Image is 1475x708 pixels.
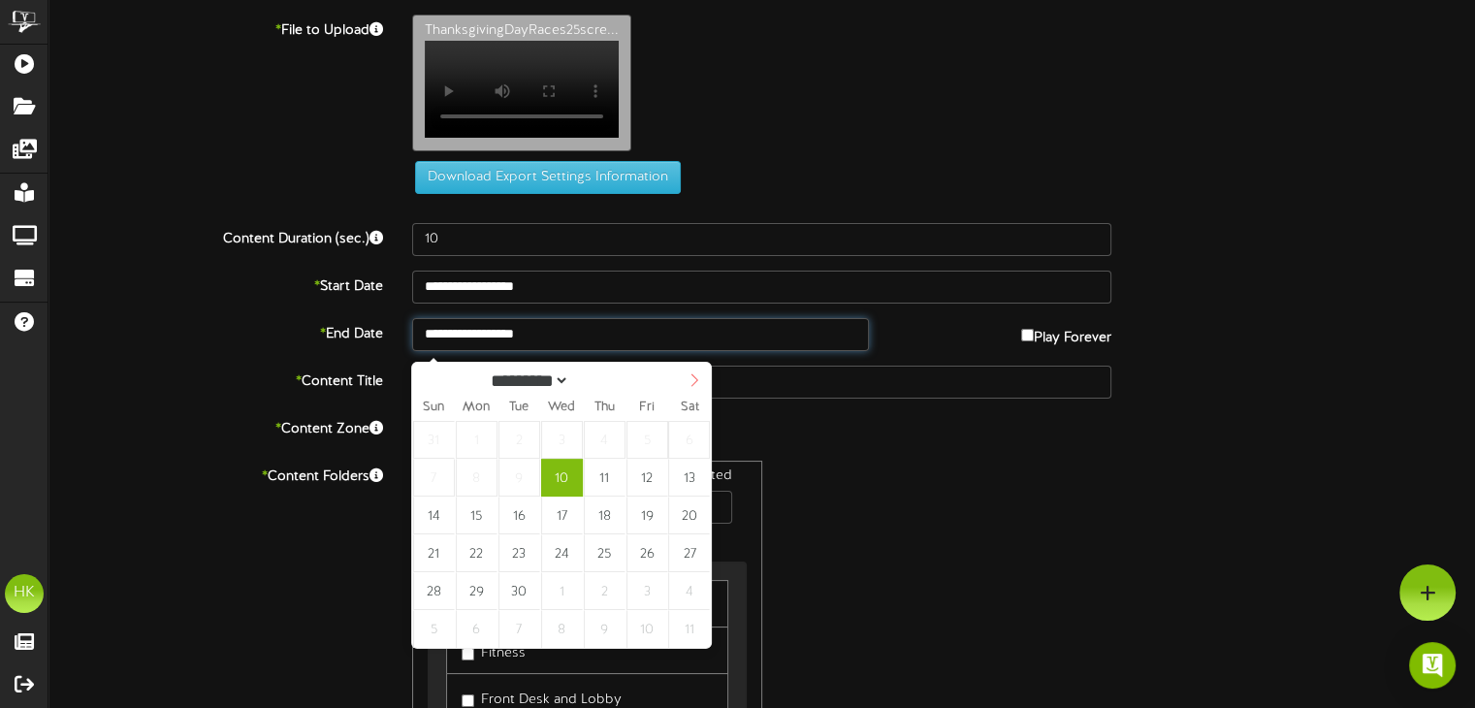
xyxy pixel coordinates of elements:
[541,610,583,648] span: October 8, 2025
[498,459,540,497] span: September 9, 2025
[626,534,668,572] span: September 26, 2025
[405,170,681,184] a: Download Export Settings Information
[498,610,540,648] span: October 7, 2025
[413,459,455,497] span: September 7, 2025
[541,572,583,610] span: October 1, 2025
[415,161,681,194] button: Download Export Settings Information
[34,461,398,487] label: Content Folders
[1409,642,1456,689] div: Open Intercom Messenger
[413,497,455,534] span: September 14, 2025
[625,402,668,414] span: Fri
[5,574,44,613] div: HK
[34,366,398,392] label: Content Title
[413,572,455,610] span: September 28, 2025
[584,459,625,497] span: September 11, 2025
[584,534,625,572] span: September 25, 2025
[668,497,710,534] span: September 20, 2025
[626,572,668,610] span: October 3, 2025
[626,610,668,648] span: October 10, 2025
[583,402,625,414] span: Thu
[540,402,583,414] span: Wed
[425,41,619,138] video: Your browser does not support HTML5 video.
[626,459,668,497] span: September 12, 2025
[498,534,540,572] span: September 23, 2025
[1021,318,1111,348] label: Play Forever
[456,610,497,648] span: October 6, 2025
[34,15,398,41] label: File to Upload
[498,572,540,610] span: September 30, 2025
[541,421,583,459] span: September 3, 2025
[668,421,710,459] span: September 6, 2025
[626,421,668,459] span: September 5, 2025
[413,610,455,648] span: October 5, 2025
[498,497,540,534] span: September 16, 2025
[668,534,710,572] span: September 27, 2025
[456,459,497,497] span: September 8, 2025
[456,497,497,534] span: September 15, 2025
[584,572,625,610] span: October 2, 2025
[34,271,398,297] label: Start Date
[34,223,398,249] label: Content Duration (sec.)
[668,610,710,648] span: October 11, 2025
[584,421,625,459] span: September 4, 2025
[541,459,583,497] span: September 10, 2025
[34,413,398,439] label: Content Zone
[462,694,474,707] input: Front Desk and Lobby
[569,370,639,391] input: Year
[668,459,710,497] span: September 13, 2025
[412,402,455,414] span: Sun
[498,421,540,459] span: September 2, 2025
[34,318,398,344] label: End Date
[584,610,625,648] span: October 9, 2025
[456,534,497,572] span: September 22, 2025
[1021,329,1034,341] input: Play Forever
[412,366,1111,399] input: Title of this Content
[541,497,583,534] span: September 17, 2025
[497,402,540,414] span: Tue
[456,572,497,610] span: September 29, 2025
[541,534,583,572] span: September 24, 2025
[668,572,710,610] span: October 4, 2025
[626,497,668,534] span: September 19, 2025
[462,637,526,663] label: Fitness
[584,497,625,534] span: September 18, 2025
[413,421,455,459] span: August 31, 2025
[456,421,497,459] span: September 1, 2025
[413,534,455,572] span: September 21, 2025
[455,402,497,414] span: Mon
[462,648,474,660] input: Fitness
[668,402,711,414] span: Sat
